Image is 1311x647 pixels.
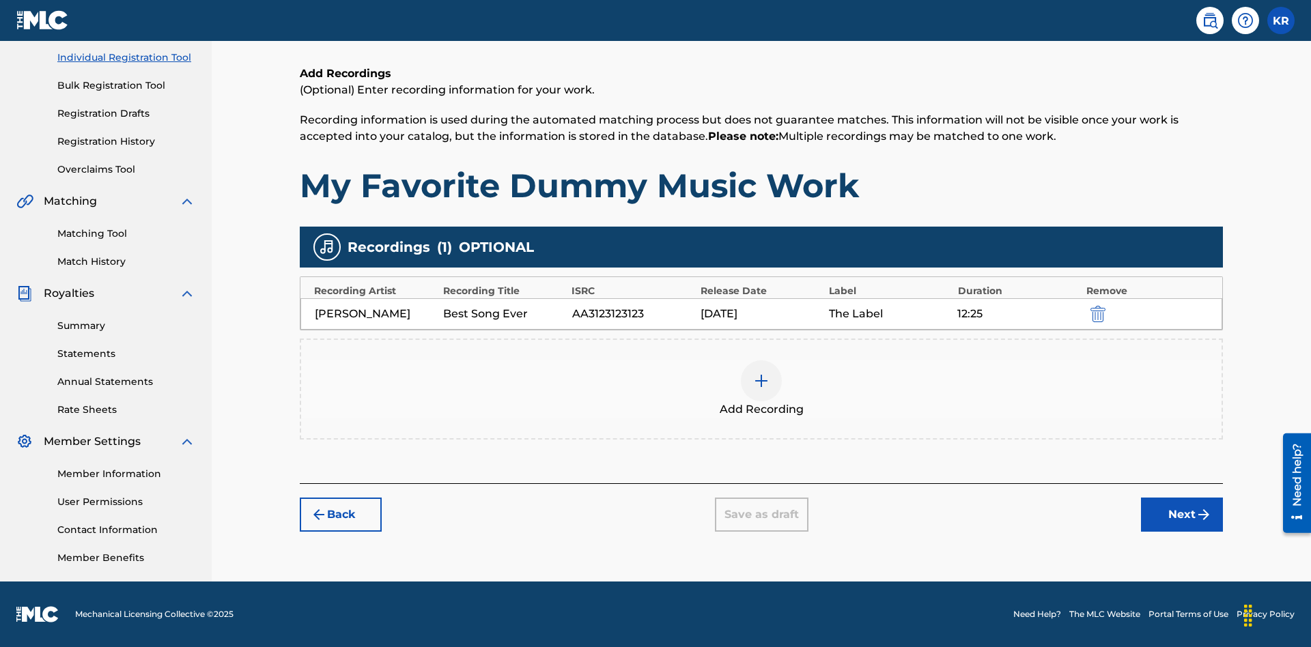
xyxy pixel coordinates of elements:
[829,284,951,298] div: Label
[1141,498,1223,532] button: Next
[311,506,327,523] img: 7ee5dd4eb1f8a8e3ef2f.svg
[1232,7,1259,34] div: Help
[16,433,33,450] img: Member Settings
[57,255,195,269] a: Match History
[572,306,694,322] div: AA3123123123
[1196,506,1212,523] img: f7272a7cc735f4ea7f67.svg
[44,433,141,450] span: Member Settings
[179,433,195,450] img: expand
[1069,608,1140,620] a: The MLC Website
[300,498,382,532] button: Back
[315,306,436,322] div: [PERSON_NAME]
[1237,595,1259,636] div: Drag
[57,375,195,389] a: Annual Statements
[57,467,195,481] a: Member Information
[57,227,195,241] a: Matching Tool
[57,51,195,65] a: Individual Registration Tool
[57,523,195,537] a: Contact Information
[958,284,1080,298] div: Duration
[16,10,69,30] img: MLC Logo
[443,306,565,322] div: Best Song Ever
[57,134,195,149] a: Registration History
[957,306,1079,322] div: 12:25
[57,319,195,333] a: Summary
[708,130,778,143] strong: Please note:
[1237,12,1254,29] img: help
[300,165,1223,206] h1: My Favorite Dummy Music Work
[57,495,195,509] a: User Permissions
[179,285,195,302] img: expand
[753,373,770,389] img: add
[319,239,335,255] img: recording
[1013,608,1061,620] a: Need Help?
[300,83,595,96] span: (Optional) Enter recording information for your work.
[1196,7,1224,34] a: Public Search
[701,284,823,298] div: Release Date
[314,284,436,298] div: Recording Artist
[572,284,694,298] div: ISRC
[1086,284,1209,298] div: Remove
[459,237,534,257] span: OPTIONAL
[443,284,565,298] div: Recording Title
[16,193,33,210] img: Matching
[57,106,195,121] a: Registration Drafts
[44,193,97,210] span: Matching
[437,237,452,257] span: ( 1 )
[16,606,59,622] img: logo
[57,78,195,93] a: Bulk Registration Tool
[1237,608,1295,620] a: Privacy Policy
[720,401,804,418] span: Add Recording
[300,113,1179,143] span: Recording information is used during the automated matching process but does not guarantee matche...
[300,66,1223,82] h6: Add Recordings
[44,285,94,302] span: Royalties
[701,306,822,322] div: [DATE]
[16,285,33,302] img: Royalties
[57,403,195,417] a: Rate Sheets
[57,162,195,177] a: Overclaims Tool
[348,237,430,257] span: Recordings
[1090,306,1105,322] img: 12a2ab48e56ec057fbd8.svg
[1202,12,1218,29] img: search
[829,306,950,322] div: The Label
[1267,7,1295,34] div: User Menu
[179,193,195,210] img: expand
[1273,428,1311,540] iframe: Resource Center
[1148,608,1228,620] a: Portal Terms of Use
[57,347,195,361] a: Statements
[1243,581,1311,647] iframe: Chat Widget
[57,551,195,565] a: Member Benefits
[75,608,234,620] span: Mechanical Licensing Collective © 2025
